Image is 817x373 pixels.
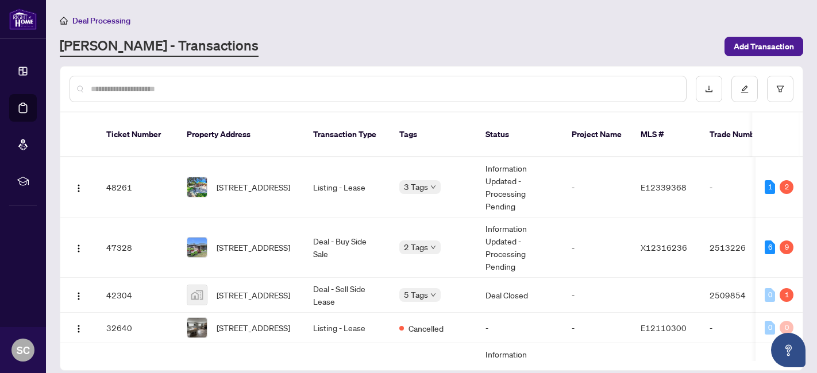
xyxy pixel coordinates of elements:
td: - [476,313,562,343]
td: 42304 [97,278,178,313]
td: Deal Closed [476,278,562,313]
img: Logo [74,244,83,253]
a: [PERSON_NAME] - Transactions [60,36,259,57]
div: 9 [780,240,793,254]
td: Information Updated - Processing Pending [476,217,562,278]
span: [STREET_ADDRESS] [217,321,290,334]
th: Transaction Type [304,112,390,157]
button: edit [731,76,758,102]
td: - [700,313,781,343]
span: E12339368 [641,182,687,192]
div: 0 [765,288,775,302]
button: Logo [70,178,88,196]
td: 2509854 [700,278,781,313]
span: down [430,244,436,250]
img: thumbnail-img [187,285,207,305]
td: 32640 [97,313,178,343]
td: 2513226 [700,217,781,278]
span: 2 Tags [404,240,428,254]
div: 6 [765,240,775,254]
div: 0 [780,321,793,335]
td: 47328 [97,217,178,278]
td: - [700,157,781,217]
th: MLS # [631,112,700,157]
span: [STREET_ADDRESS] [217,289,290,301]
span: filter [776,85,784,93]
div: 0 [765,321,775,335]
button: filter [767,76,793,102]
th: Trade Number [700,112,781,157]
th: Project Name [562,112,631,157]
button: Logo [70,318,88,337]
td: 48261 [97,157,178,217]
span: down [430,184,436,190]
span: Add Transaction [734,37,794,56]
button: Open asap [771,333,806,367]
div: 2 [780,180,793,194]
td: - [562,217,631,278]
span: download [705,85,713,93]
button: Add Transaction [724,37,803,56]
img: thumbnail-img [187,318,207,337]
th: Property Address [178,112,304,157]
span: [STREET_ADDRESS] [217,241,290,254]
span: E12110300 [641,323,687,333]
td: Listing - Lease [304,157,390,217]
img: Logo [74,184,83,193]
th: Status [476,112,562,157]
td: - [562,278,631,313]
img: Logo [74,324,83,333]
th: Ticket Number [97,112,178,157]
span: Deal Processing [72,15,130,26]
span: down [430,292,436,298]
span: Cancelled [408,322,444,335]
span: home [60,17,68,25]
div: 1 [765,180,775,194]
span: SC [17,342,30,358]
img: logo [9,9,37,30]
span: X12316236 [641,242,687,252]
img: thumbnail-img [187,177,207,197]
img: Logo [74,292,83,301]
td: Information Updated - Processing Pending [476,157,562,217]
td: Deal - Buy Side Sale [304,217,390,278]
button: Logo [70,286,88,304]
span: edit [741,85,749,93]
span: 3 Tags [404,180,428,193]
div: 1 [780,288,793,302]
td: Listing - Lease [304,313,390,343]
td: - [562,157,631,217]
span: 5 Tags [404,288,428,301]
td: Deal - Sell Side Lease [304,278,390,313]
th: Tags [390,112,476,157]
td: - [562,313,631,343]
img: thumbnail-img [187,238,207,257]
button: download [696,76,722,102]
span: [STREET_ADDRESS] [217,181,290,193]
button: Logo [70,238,88,257]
